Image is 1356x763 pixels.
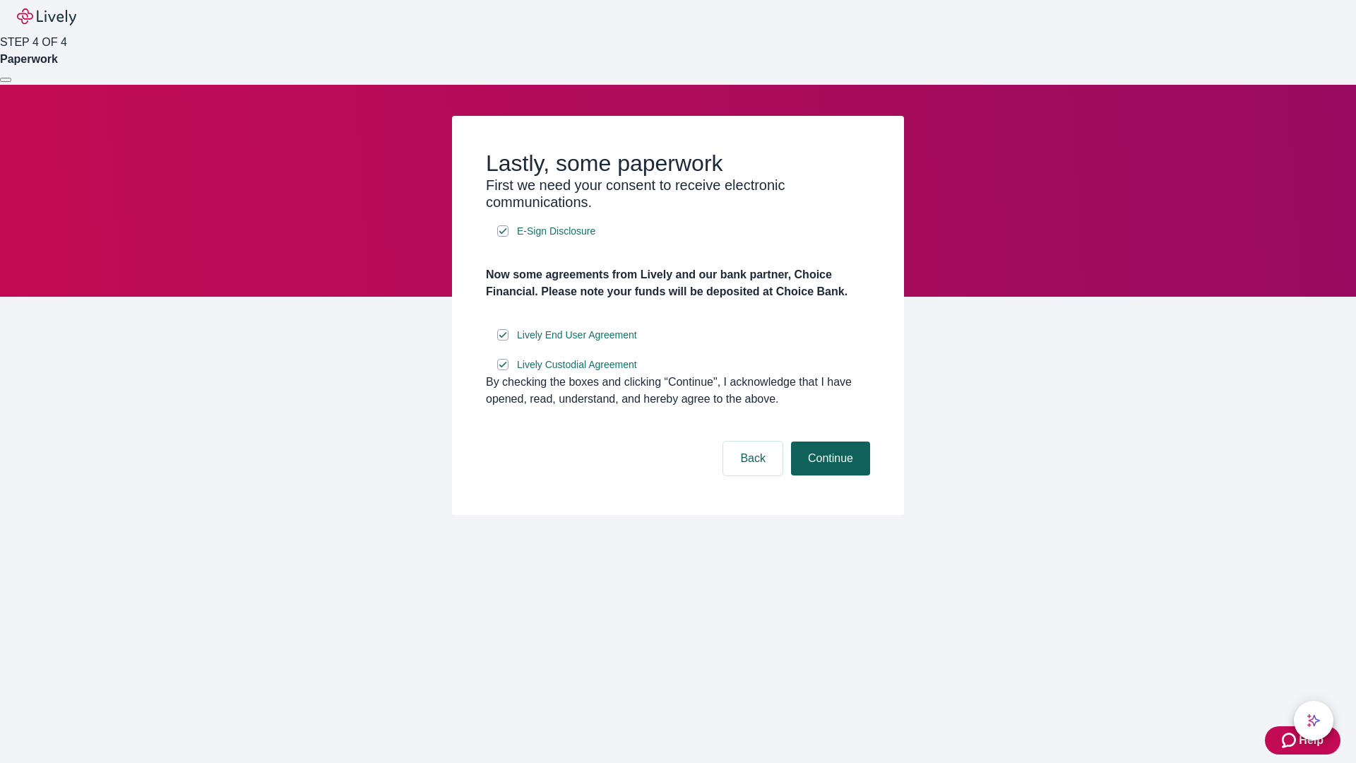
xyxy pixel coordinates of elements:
[486,177,870,211] h3: First we need your consent to receive electronic communications.
[517,224,595,239] span: E-Sign Disclosure
[1265,726,1340,755] button: Zendesk support iconHelp
[1282,732,1299,749] svg: Zendesk support icon
[1307,714,1321,728] svg: Lively AI Assistant
[514,356,640,374] a: e-sign disclosure document
[17,8,76,25] img: Lively
[517,328,637,343] span: Lively End User Agreement
[1299,732,1324,749] span: Help
[486,374,870,408] div: By checking the boxes and clicking “Continue", I acknowledge that I have opened, read, understand...
[791,442,870,475] button: Continue
[723,442,783,475] button: Back
[1294,701,1333,740] button: chat
[486,150,870,177] h2: Lastly, some paperwork
[517,357,637,372] span: Lively Custodial Agreement
[514,326,640,344] a: e-sign disclosure document
[486,266,870,300] h4: Now some agreements from Lively and our bank partner, Choice Financial. Please note your funds wi...
[514,223,598,240] a: e-sign disclosure document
